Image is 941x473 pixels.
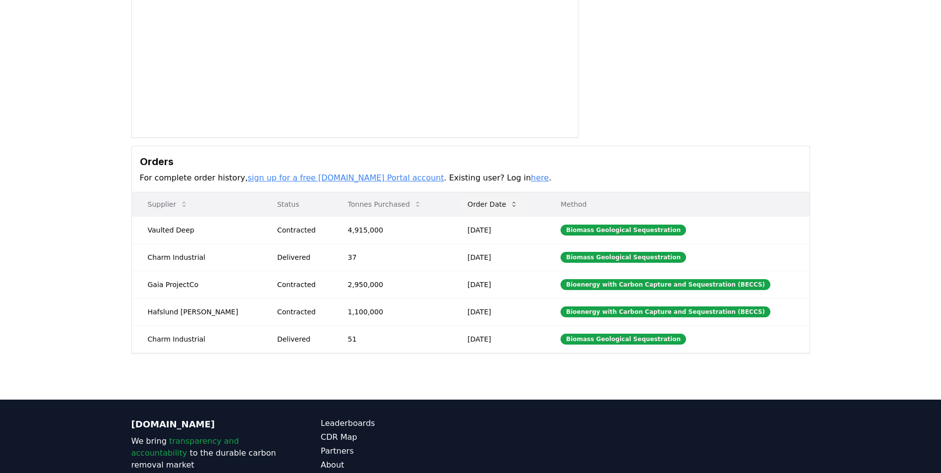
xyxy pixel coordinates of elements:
[140,194,196,214] button: Supplier
[561,252,686,263] div: Biomass Geological Sequestration
[460,194,526,214] button: Order Date
[332,325,452,353] td: 51
[452,325,545,353] td: [DATE]
[277,225,324,235] div: Contracted
[561,306,770,317] div: Bioenergy with Carbon Capture and Sequestration (BECCS)
[452,271,545,298] td: [DATE]
[131,436,239,458] span: transparency and accountability
[132,243,261,271] td: Charm Industrial
[321,417,471,429] a: Leaderboards
[321,445,471,457] a: Partners
[332,298,452,325] td: 1,100,000
[332,216,452,243] td: 4,915,000
[277,307,324,317] div: Contracted
[132,325,261,353] td: Charm Industrial
[531,173,549,182] a: here
[553,199,801,209] p: Method
[452,216,545,243] td: [DATE]
[277,252,324,262] div: Delivered
[332,271,452,298] td: 2,950,000
[561,279,770,290] div: Bioenergy with Carbon Capture and Sequestration (BECCS)
[269,199,324,209] p: Status
[561,225,686,236] div: Biomass Geological Sequestration
[452,243,545,271] td: [DATE]
[132,216,261,243] td: Vaulted Deep
[561,334,686,345] div: Biomass Geological Sequestration
[277,334,324,344] div: Delivered
[131,435,281,471] p: We bring to the durable carbon removal market
[132,298,261,325] td: Hafslund [PERSON_NAME]
[140,154,802,169] h3: Orders
[332,243,452,271] td: 37
[131,417,281,431] p: [DOMAIN_NAME]
[340,194,430,214] button: Tonnes Purchased
[248,173,444,182] a: sign up for a free [DOMAIN_NAME] Portal account
[132,271,261,298] td: Gaia ProjectCo
[140,172,802,184] p: For complete order history, . Existing user? Log in .
[321,459,471,471] a: About
[321,431,471,443] a: CDR Map
[452,298,545,325] td: [DATE]
[277,280,324,290] div: Contracted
